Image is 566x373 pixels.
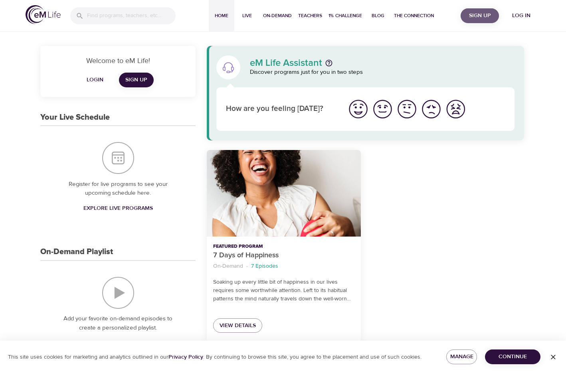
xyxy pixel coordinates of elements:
[372,98,394,120] img: good
[445,98,467,120] img: worst
[56,180,180,198] p: Register for live programs to see your upcoming schedule here.
[125,75,147,85] span: Sign Up
[396,98,418,120] img: ok
[346,97,370,121] button: I'm feeling great
[329,12,362,20] span: 1% Challenge
[222,61,235,74] img: eM Life Assistant
[443,97,468,121] button: I'm feeling worst
[505,11,537,21] span: Log in
[56,314,180,332] p: Add your favorite on-demand episodes to create a personalized playlist.
[347,98,369,120] img: great
[226,103,336,115] p: How are you feeling [DATE]?
[461,8,499,23] button: Sign Up
[263,12,292,20] span: On-Demand
[213,278,354,303] p: Soaking up every little bit of happiness in our lives requires some worthwhile attention. Left to...
[420,98,442,120] img: bad
[40,247,113,257] h3: On-Demand Playlist
[40,113,110,122] h3: Your Live Schedule
[213,261,354,272] nav: breadcrumb
[502,8,540,23] button: Log in
[213,250,354,261] p: 7 Days of Happiness
[394,12,434,20] span: The Connection
[102,277,134,309] img: On-Demand Playlist
[50,55,186,66] p: Welcome to eM Life!
[87,7,176,24] input: Find programs, teachers, etc...
[213,262,243,270] p: On-Demand
[220,321,256,331] span: View Details
[213,243,354,250] p: Featured Program
[119,73,154,87] a: Sign Up
[246,261,248,272] li: ·
[250,58,322,68] p: eM Life Assistant
[453,352,471,362] span: Manage
[85,75,105,85] span: Login
[251,262,278,270] p: 7 Episodes
[69,336,167,350] a: Explore On-Demand Programs
[83,203,153,213] span: Explore Live Programs
[80,201,156,216] a: Explore Live Programs
[82,73,108,87] button: Login
[464,11,496,21] span: Sign Up
[72,338,164,348] span: Explore On-Demand Programs
[446,349,477,364] button: Manage
[395,97,419,121] button: I'm feeling ok
[370,97,395,121] button: I'm feeling good
[491,352,534,362] span: Continue
[213,318,262,333] a: View Details
[250,68,515,77] p: Discover programs just for you in two steps
[485,349,540,364] button: Continue
[298,12,322,20] span: Teachers
[102,142,134,174] img: Your Live Schedule
[237,12,257,20] span: Live
[212,12,231,20] span: Home
[368,12,388,20] span: Blog
[419,97,443,121] button: I'm feeling bad
[26,5,61,24] img: logo
[207,150,360,237] button: 7 Days of Happiness
[168,353,203,361] a: Privacy Policy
